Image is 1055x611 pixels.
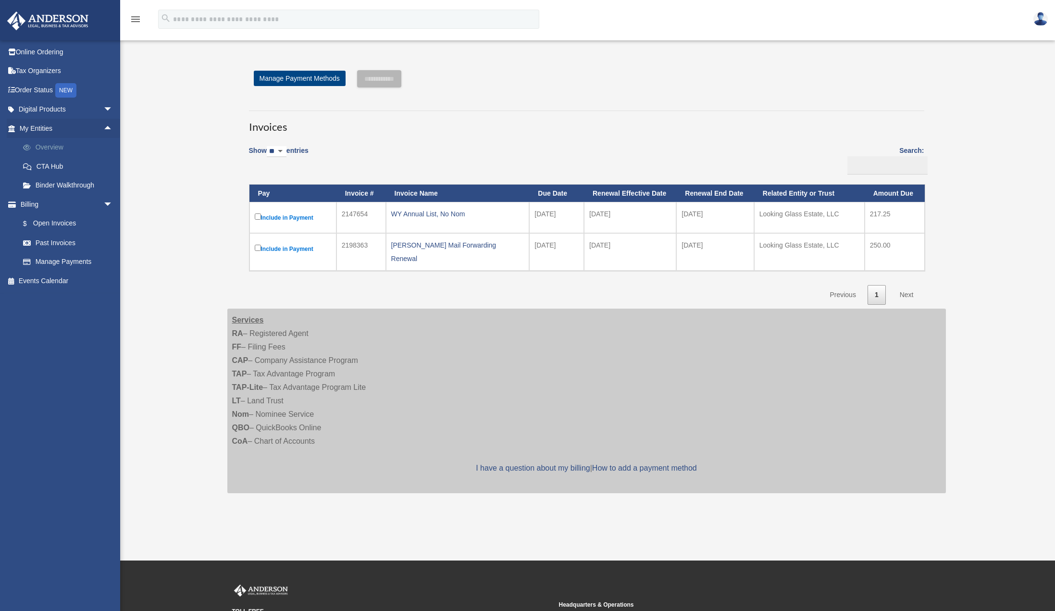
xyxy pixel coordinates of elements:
td: Looking Glass Estate, LLC [754,202,865,233]
a: CTA Hub [13,157,127,176]
td: 2147654 [336,202,386,233]
span: arrow_drop_down [103,100,123,120]
a: Digital Productsarrow_drop_down [7,100,127,119]
img: Anderson Advisors Platinum Portal [4,12,91,30]
a: How to add a payment method [592,464,697,472]
label: Include in Payment [255,243,331,255]
strong: CAP [232,356,248,364]
strong: QBO [232,424,249,432]
img: User Pic [1033,12,1048,26]
th: Due Date: activate to sort column ascending [529,185,584,202]
label: Include in Payment [255,212,331,224]
label: Search: [844,145,924,175]
input: Search: [847,156,928,175]
strong: TAP [232,370,247,378]
th: Renewal End Date: activate to sort column ascending [676,185,754,202]
strong: LT [232,397,241,405]
input: Include in Payment [255,245,261,251]
a: Next [893,285,921,305]
a: Binder Walkthrough [13,176,127,195]
td: 217.25 [865,202,925,233]
th: Invoice #: activate to sort column ascending [336,185,386,202]
img: Anderson Advisors Platinum Portal [232,585,290,597]
th: Renewal Effective Date: activate to sort column ascending [584,185,676,202]
td: [DATE] [676,233,754,271]
a: 1 [868,285,886,305]
small: Headquarters & Operations [559,600,879,610]
div: WY Annual List, No Nom [391,207,524,221]
th: Pay: activate to sort column descending [249,185,336,202]
a: Past Invoices [13,233,123,252]
div: NEW [55,83,76,98]
div: – Registered Agent – Filing Fees – Company Assistance Program – Tax Advantage Program – Tax Advan... [227,309,946,493]
td: [DATE] [584,202,676,233]
a: $Open Invoices [13,214,118,234]
h3: Invoices [249,111,924,135]
strong: Services [232,316,264,324]
a: Order StatusNEW [7,80,127,100]
span: arrow_drop_up [103,119,123,138]
th: Invoice Name: activate to sort column ascending [386,185,530,202]
td: 2198363 [336,233,386,271]
div: [PERSON_NAME] Mail Forwarding Renewal [391,238,524,265]
strong: RA [232,329,243,337]
i: search [161,13,171,24]
a: I have a question about my billing [476,464,590,472]
strong: CoA [232,437,248,445]
select: Showentries [267,146,286,157]
th: Related Entity or Trust: activate to sort column ascending [754,185,865,202]
a: My Entitiesarrow_drop_up [7,119,127,138]
i: menu [130,13,141,25]
strong: FF [232,343,242,351]
p: | [232,461,941,475]
input: Include in Payment [255,213,261,220]
td: [DATE] [529,202,584,233]
td: 250.00 [865,233,925,271]
th: Amount Due: activate to sort column ascending [865,185,925,202]
a: Tax Organizers [7,62,127,81]
a: Previous [822,285,863,305]
td: [DATE] [529,233,584,271]
strong: TAP-Lite [232,383,263,391]
td: [DATE] [584,233,676,271]
span: arrow_drop_down [103,195,123,214]
td: Looking Glass Estate, LLC [754,233,865,271]
a: Billingarrow_drop_down [7,195,123,214]
a: Manage Payment Methods [254,71,346,86]
a: Overview [13,138,127,157]
span: $ [28,218,33,230]
label: Show entries [249,145,309,167]
a: Online Ordering [7,42,127,62]
a: menu [130,17,141,25]
strong: Nom [232,410,249,418]
td: [DATE] [676,202,754,233]
a: Manage Payments [13,252,123,272]
a: Events Calendar [7,271,127,290]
